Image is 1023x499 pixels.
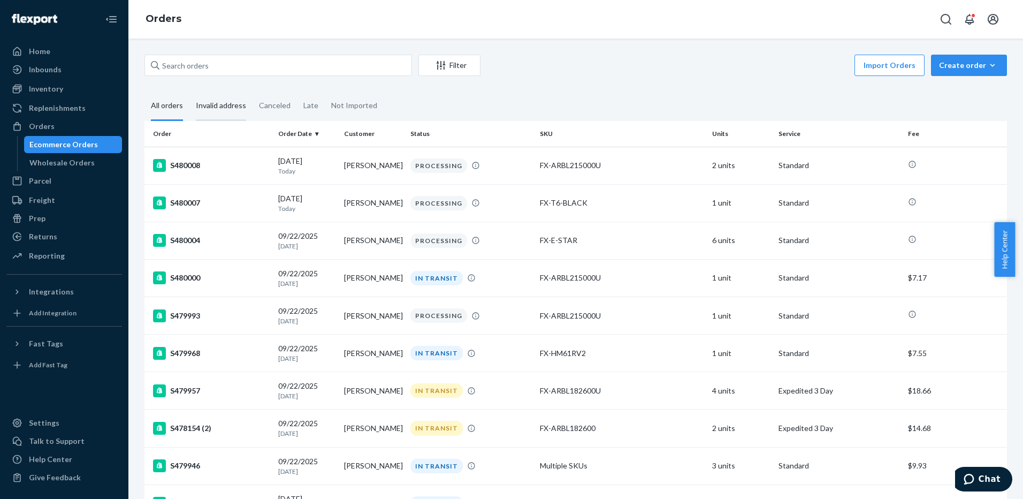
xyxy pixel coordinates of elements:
[708,121,774,147] th: Units
[410,271,463,285] div: IN TRANSIT
[939,60,999,71] div: Create order
[278,343,336,363] div: 09/22/2025
[278,279,336,288] p: [DATE]
[904,259,1007,297] td: $7.17
[778,311,899,321] p: Standard
[778,273,899,283] p: Standard
[418,55,480,76] button: Filter
[419,60,480,71] div: Filter
[410,346,463,360] div: IN TRANSIT
[29,121,55,132] div: Orders
[536,447,708,485] td: Multiple SKUs
[24,154,123,171] a: Wholesale Orders
[29,46,50,57] div: Home
[708,147,774,184] td: 2 units
[959,9,980,30] button: Open notifications
[101,9,122,30] button: Close Navigation
[278,231,336,251] div: 09/22/2025
[904,335,1007,372] td: $7.55
[854,55,925,76] button: Import Orders
[29,64,62,75] div: Inbounds
[774,121,904,147] th: Service
[410,383,463,398] div: IN TRANSIT
[278,241,336,251] p: [DATE]
[29,308,77,317] div: Add Integration
[274,121,340,147] th: Order Date
[278,204,336,213] p: Today
[340,447,406,485] td: [PERSON_NAME]
[708,410,774,447] td: 2 units
[904,447,1007,485] td: $9.93
[6,414,122,432] a: Settings
[29,436,85,447] div: Talk to Support
[29,213,45,224] div: Prep
[278,268,336,288] div: 09/22/2025
[982,9,1004,30] button: Open account menu
[935,9,957,30] button: Open Search Box
[6,61,122,78] a: Inbounds
[278,156,336,176] div: [DATE]
[278,391,336,400] p: [DATE]
[344,129,402,138] div: Customer
[278,193,336,213] div: [DATE]
[6,433,122,450] button: Talk to Support
[29,251,65,261] div: Reporting
[6,357,122,374] a: Add Fast Tag
[6,43,122,60] a: Home
[278,456,336,476] div: 09/22/2025
[410,158,467,173] div: PROCESSING
[708,184,774,222] td: 1 unit
[153,234,270,247] div: S480004
[778,198,899,208] p: Standard
[340,335,406,372] td: [PERSON_NAME]
[6,172,122,190] a: Parcel
[29,286,74,297] div: Integrations
[278,354,336,363] p: [DATE]
[153,309,270,322] div: S479993
[540,348,704,359] div: FX-HM61RV2
[29,157,95,168] div: Wholesale Orders
[12,14,57,25] img: Flexport logo
[153,422,270,435] div: S478154 (2)
[540,273,704,283] div: FX-ARBL215000U
[6,283,122,300] button: Integrations
[278,306,336,326] div: 09/22/2025
[708,259,774,297] td: 1 unit
[303,92,318,119] div: Late
[6,228,122,245] a: Returns
[340,184,406,222] td: [PERSON_NAME]
[340,410,406,447] td: [PERSON_NAME]
[146,13,181,25] a: Orders
[931,55,1007,76] button: Create order
[278,418,336,438] div: 09/22/2025
[29,231,57,242] div: Returns
[153,196,270,209] div: S480007
[144,121,274,147] th: Order
[410,196,467,210] div: PROCESSING
[196,92,246,121] div: Invalid address
[778,235,899,246] p: Standard
[410,421,463,435] div: IN TRANSIT
[410,233,467,248] div: PROCESSING
[6,335,122,352] button: Fast Tags
[6,451,122,468] a: Help Center
[6,247,122,264] a: Reporting
[278,381,336,400] div: 09/22/2025
[259,92,291,119] div: Canceled
[6,100,122,117] a: Replenishments
[153,271,270,284] div: S480000
[904,410,1007,447] td: $14.68
[540,385,704,396] div: FX-ARBL182600U
[778,385,899,396] p: Expedited 3 Day
[904,121,1007,147] th: Fee
[340,372,406,410] td: [PERSON_NAME]
[708,222,774,259] td: 6 units
[29,84,63,94] div: Inventory
[278,167,336,176] p: Today
[340,259,406,297] td: [PERSON_NAME]
[536,121,708,147] th: SKU
[6,118,122,135] a: Orders
[29,139,98,150] div: Ecommerce Orders
[540,235,704,246] div: FX-E-STAR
